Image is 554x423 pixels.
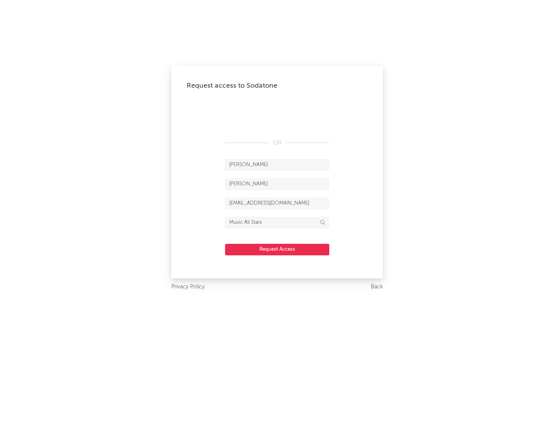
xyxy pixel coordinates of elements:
button: Request Access [225,244,329,255]
div: Request access to Sodatone [187,81,367,90]
input: First Name [225,159,329,171]
input: Email [225,198,329,209]
a: Back [371,282,383,292]
div: OR [225,138,329,148]
input: Division [225,217,329,228]
input: Last Name [225,178,329,190]
a: Privacy Policy [171,282,205,292]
